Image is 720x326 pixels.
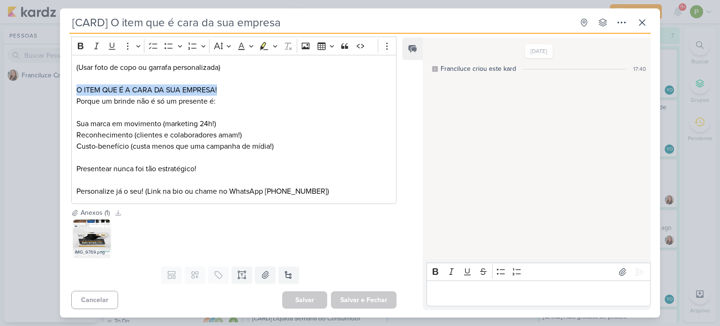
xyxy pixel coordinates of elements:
p: Reconhecimento (clientes e colaboradores amam!) [76,129,391,141]
div: Editor editing area: main [427,281,651,306]
p: Personalize já o seu! (Link na bio ou chame no WhatsApp [PHONE_NUMBER]) [76,186,391,197]
p: Porque um brinde não é só um presente é: [76,96,391,107]
div: IMG_9769.png [73,248,111,257]
div: 17:40 [633,65,646,73]
button: Cancelar [71,291,118,309]
img: SLykuEvOGU8QzCm1IalW4XdBRI1ZjvEybSRhQDv4.png [73,220,111,257]
p: Presentear nunca foi tão estratégico! [76,163,391,174]
div: Anexos (1) [81,208,110,218]
p: Sua marca em movimento (marketing 24h!) [76,118,391,129]
div: Franciluce criou este kard [441,64,516,74]
input: Kard Sem Título [69,14,574,31]
p: (Usar foto de copo ou garrafa personalizada) [76,62,391,73]
p: Custo-benefício (custa menos que uma campanha de mídia!) [76,141,391,152]
div: Editor toolbar [71,37,397,55]
p: O ITEM QUE É A CARA DA SUA EMPRESA! [76,84,391,96]
div: Editor editing area: main [71,55,397,205]
div: Editor toolbar [427,263,651,281]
